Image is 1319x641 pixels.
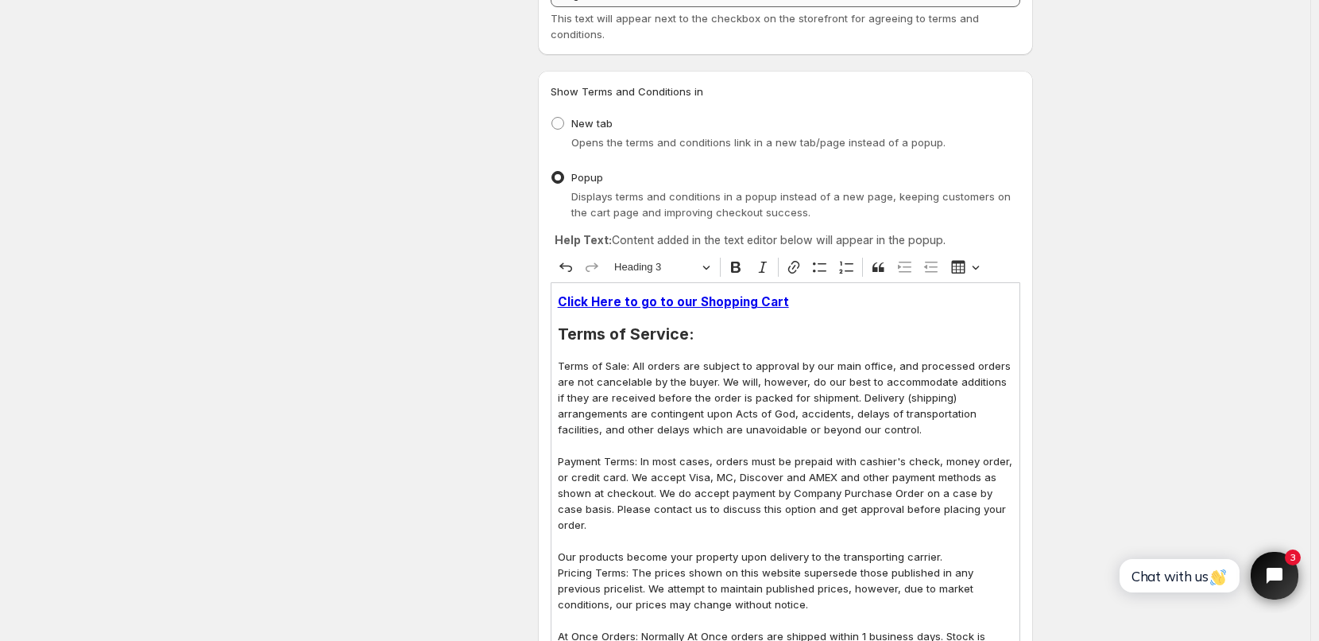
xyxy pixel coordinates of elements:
p: Content added in the text editor below will appear in the popup. [555,232,1016,248]
p: Our products become your property upon delivery to the transporting carrier. [558,549,1013,565]
div: Editor toolbar [551,252,1020,282]
h3: ⁠⁠⁠⁠⁠⁠⁠ [558,294,1013,310]
strong: Help Text: [555,233,612,247]
span: Heading 3 [614,258,697,277]
span: Show Terms and Conditions in [551,85,703,98]
h2: Terms of Service: [558,326,1013,342]
span: This text will appear next to the checkbox on the storefront for agreeing to terms and conditions. [551,12,979,41]
iframe: Tidio Chat [1102,538,1312,613]
p: Terms of Sale: All orders are subject to approval by our main office, and processed orders are no... [558,358,1013,437]
p: Payment Terms: In most cases, orders must be prepaid with cashier's check, money order, or credit... [558,453,1013,549]
p: Pricing Terms: The prices shown on this website supersede those published in any previous priceli... [558,565,1013,612]
a: Click Here to go to our Shopping Cart [558,294,789,309]
span: New tab [571,117,613,130]
span: Opens the terms and conditions link in a new tab/page instead of a popup. [571,136,946,149]
span: Displays terms and conditions in a popup instead of a new page, keeping customers on the cart pag... [571,190,1011,219]
button: Heading 3, Heading [607,255,717,280]
span: Popup [571,171,603,184]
